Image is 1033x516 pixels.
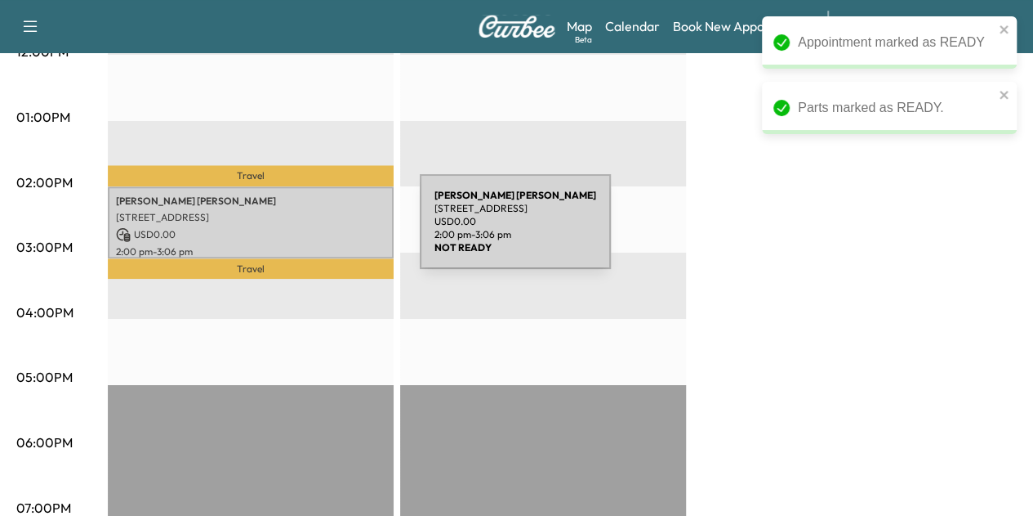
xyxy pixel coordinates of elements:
[116,227,385,242] p: USD 0.00
[567,16,592,36] a: MapBeta
[999,88,1010,101] button: close
[798,98,994,118] div: Parts marked as READY.
[16,173,73,192] p: 02:00PM
[605,16,660,36] a: Calendar
[16,237,73,257] p: 03:00PM
[16,433,73,452] p: 06:00PM
[999,23,1010,36] button: close
[108,165,394,186] p: Travel
[116,245,385,258] p: 2:00 pm - 3:06 pm
[673,16,811,36] a: Book New Appointment
[16,107,70,127] p: 01:00PM
[116,195,385,208] p: [PERSON_NAME] [PERSON_NAME]
[116,211,385,224] p: [STREET_ADDRESS]
[108,258,394,278] p: Travel
[16,303,73,322] p: 04:00PM
[16,367,73,387] p: 05:00PM
[798,33,994,52] div: Appointment marked as READY
[575,34,592,46] div: Beta
[478,15,556,38] img: Curbee Logo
